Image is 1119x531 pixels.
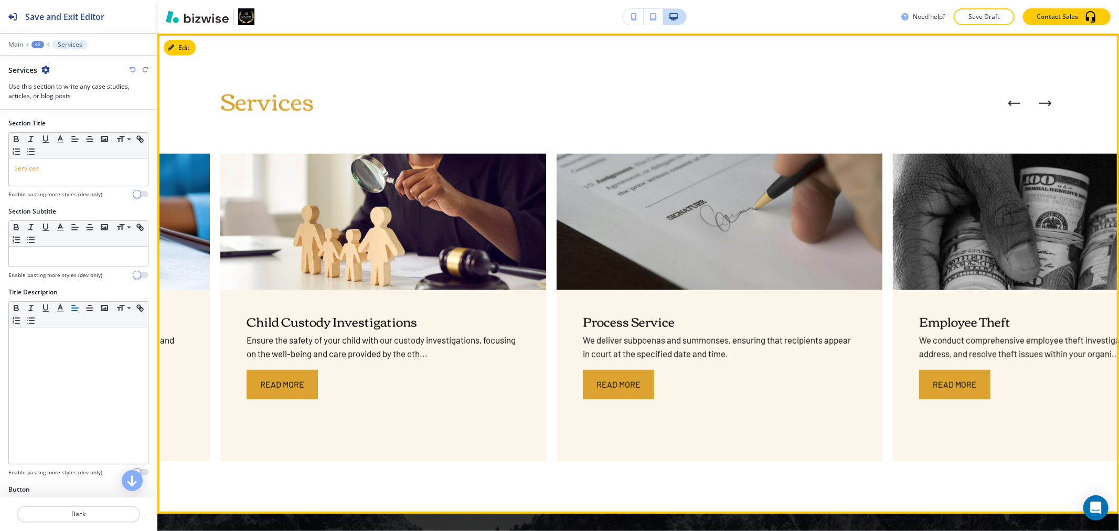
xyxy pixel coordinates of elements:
h2: Button [8,485,30,494]
p: Child Custody Investigations [247,313,520,329]
h2: Title Description [8,288,58,297]
h4: Enable pasting more styles (dev only) [8,469,102,476]
span: Read More [933,378,977,391]
h2: Section Title [8,119,46,128]
img: Your Logo [238,8,254,25]
p: Process Service [583,313,856,329]
button: Contact Sales [1023,8,1111,25]
p: We deliver subpoenas and summonses, ensuring that recipients appear in court at the specified dat... [583,333,856,360]
h4: Enable pasting more styles (dev only) [8,271,102,279]
h2: Section Subtitle [8,207,56,216]
p: Save Draft [967,12,1001,22]
div: Previous Slide [1004,93,1025,114]
p: Services [58,41,82,48]
button: Read More [247,370,318,399]
p: Back [18,509,139,519]
button: Edit [164,40,196,56]
h3: Need help? [913,12,945,22]
img: 38d59a5983a7d4d71ed13d28a0a9403d.webp [557,154,883,290]
span: Read More [596,378,641,391]
button: Save Draft [954,8,1015,25]
img: 4a0ec507bf91b27c52867fc851c41f8e.webp [220,154,547,290]
button: Next Case Study [1035,93,1056,114]
span: Services [220,78,314,122]
button: Back [17,506,140,523]
span: Read More [260,378,304,391]
img: Bizwise Logo [166,10,229,23]
h2: Services [8,65,37,76]
button: Services [52,40,88,49]
div: Open Intercom Messenger [1083,495,1109,521]
p: Ensure the safety of your child with our custody investigations, focusing on the well-being and c... [247,333,520,360]
button: Main [8,41,23,48]
button: Read More [583,370,654,399]
p: Contact Sales [1037,12,1078,22]
button: Previous Case Study [1004,93,1025,114]
h4: Enable pasting more styles (dev only) [8,190,102,198]
span: Services [14,164,39,173]
h2: Save and Exit Editor [25,10,104,23]
div: Next Slide [1035,93,1056,114]
h3: Use this section to write any case studies, articles, or blog posts [8,82,148,101]
button: +2 [31,41,44,48]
